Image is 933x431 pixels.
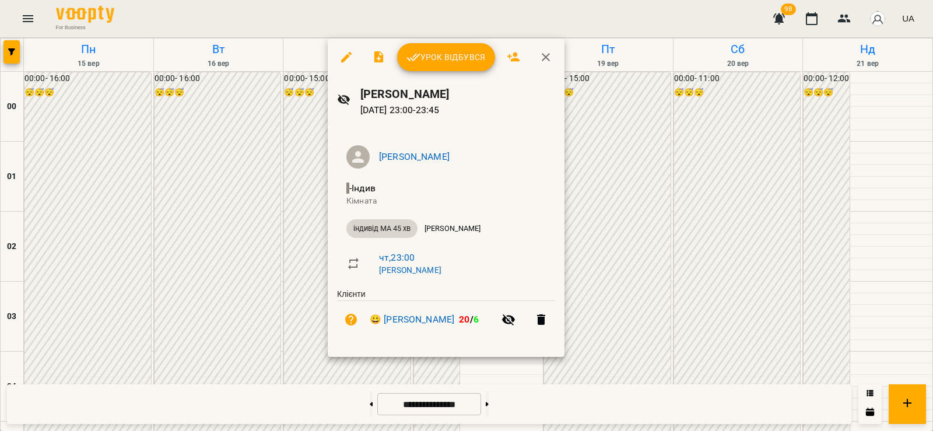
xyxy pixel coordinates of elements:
div: [PERSON_NAME] [418,219,487,238]
button: Урок відбувся [397,43,495,71]
p: [DATE] 23:00 - 23:45 [360,103,555,117]
span: - Індив [346,183,378,194]
ul: Клієнти [337,289,555,343]
span: 6 [473,314,479,325]
h6: [PERSON_NAME] [360,85,555,103]
a: 😀 [PERSON_NAME] [370,313,454,327]
p: Кімната [346,195,546,207]
a: чт , 23:00 [379,252,415,263]
a: [PERSON_NAME] [379,151,450,162]
span: Урок відбувся [406,50,486,64]
b: / [459,314,479,325]
span: 20 [459,314,469,325]
span: [PERSON_NAME] [418,223,487,234]
button: Візит ще не сплачено. Додати оплату? [337,306,365,334]
span: індивід МА 45 хв [346,223,418,234]
a: [PERSON_NAME] [379,265,441,275]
